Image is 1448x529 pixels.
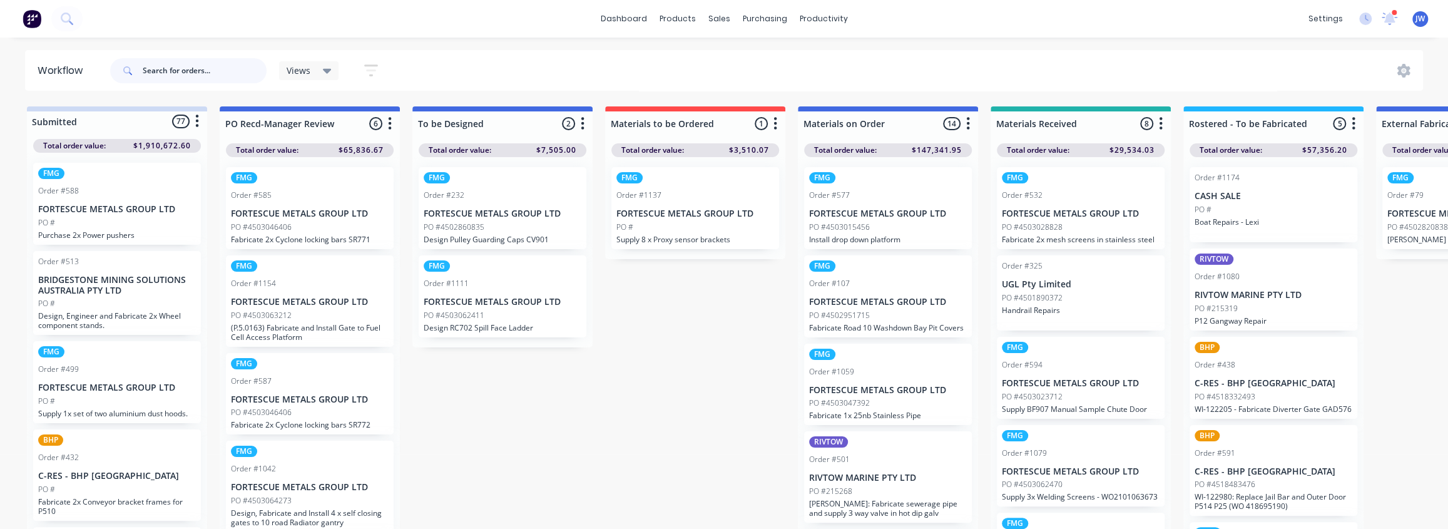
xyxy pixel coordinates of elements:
[1002,222,1063,233] p: PO #4503028828
[1195,391,1255,403] p: PO #4518332493
[616,190,661,201] div: Order #1137
[814,145,877,156] span: Total order value:
[809,486,852,497] p: PO #215268
[1002,172,1028,183] div: FMG
[1195,430,1220,441] div: BHP
[38,409,196,418] p: Supply 1x set of two aluminium dust hoods.
[339,145,384,156] span: $65,836.67
[424,278,469,289] div: Order #1111
[38,217,55,229] p: PO #
[1002,292,1063,304] p: PO #4501890372
[809,436,848,448] div: RIVTOW
[231,323,389,342] p: (P.5.0163) Fabricate and Install Gate to Fuel Cell Access Platform
[1190,337,1357,419] div: BHPOrder #438C-RES - BHP [GEOGRAPHIC_DATA]PO #4518332493WI-122205 - Fabricate Diverter Gate GAD576
[809,278,850,289] div: Order #107
[809,208,967,219] p: FORTESCUE METALS GROUP LTD
[287,64,310,77] span: Views
[231,172,257,183] div: FMG
[594,9,653,28] a: dashboard
[804,255,972,337] div: FMGOrder #107FORTESCUE METALS GROUP LTDPO #4502951715Fabricate Road 10 Washdown Bay Pit Covers
[38,185,79,197] div: Order #588
[1002,279,1160,290] p: UGL Pty Limited
[804,431,972,523] div: RIVTOWOrder #501RIVTOW MARINE PTY LTDPO #215268[PERSON_NAME]: Fabricate sewerage pipe and supply ...
[231,208,389,219] p: FORTESCUE METALS GROUP LTD
[809,260,835,272] div: FMG
[1302,145,1347,156] span: $57,356.20
[616,208,774,219] p: FORTESCUE METALS GROUP LTD
[231,190,272,201] div: Order #585
[231,446,257,457] div: FMG
[38,452,79,463] div: Order #432
[231,394,389,405] p: FORTESCUE METALS GROUP LTD
[1195,290,1352,300] p: RIVTOW MARINE PTY LTD
[621,145,684,156] span: Total order value:
[804,167,972,249] div: FMGOrder #577FORTESCUE METALS GROUP LTDPO #4503015456Install drop down platform
[231,310,292,321] p: PO #4503063212
[1195,448,1235,459] div: Order #591
[809,398,870,409] p: PO #4503047392
[1415,13,1425,24] span: JW
[231,297,389,307] p: FORTESCUE METALS GROUP LTD
[809,235,967,244] p: Install drop down platform
[1002,359,1043,371] div: Order #594
[33,341,201,423] div: FMGOrder #499FORTESCUE METALS GROUP LTDPO #Supply 1x set of two aluminium dust hoods.
[809,366,854,377] div: Order #1059
[38,256,79,267] div: Order #513
[33,429,201,521] div: BHPOrder #432C-RES - BHP [GEOGRAPHIC_DATA]PO #Fabricate 2x Conveyor bracket frames for P510
[424,172,450,183] div: FMG
[43,140,106,152] span: Total order value:
[424,190,464,201] div: Order #232
[1190,249,1357,331] div: RIVTOWOrder #1080RIVTOW MARINE PTY LTDPO #215319P12 Gangway Repair
[912,145,962,156] span: $147,341.95
[236,145,298,156] span: Total order value:
[809,323,967,332] p: Fabricate Road 10 Washdown Bay Pit Covers
[1195,404,1352,414] p: WI-122205 - Fabricate Diverter Gate GAD576
[1002,342,1028,353] div: FMG
[419,255,586,337] div: FMGOrder #1111FORTESCUE METALS GROUP LTDPO #4503062411Design RC702 Spill Face Ladder
[809,473,967,483] p: RIVTOW MARINE PTY LTD
[38,383,196,393] p: FORTESCUE METALS GROUP LTD
[1109,145,1155,156] span: $29,534.03
[809,222,870,233] p: PO #4503015456
[809,310,870,321] p: PO #4502951715
[424,310,484,321] p: PO #4503062411
[231,495,292,506] p: PO #4503064273
[809,454,850,465] div: Order #501
[616,235,774,244] p: Supply 8 x Proxy sensor brackets
[38,396,55,407] p: PO #
[231,358,257,369] div: FMG
[38,311,196,330] p: Design, Engineer and Fabricate 2x Wheel component stands.
[1190,425,1357,516] div: BHPOrder #591C-RES - BHP [GEOGRAPHIC_DATA]PO #4518483476WI-122980: Replace Jail Bar and Outer Doo...
[1195,254,1233,265] div: RIVTOW
[809,172,835,183] div: FMG
[1195,303,1238,314] p: PO #215319
[1200,145,1262,156] span: Total order value:
[33,251,201,336] div: Order #513BRIDGESTONE MINING SOLUTIONS AUSTRALIA PTY LTDPO #Design, Engineer and Fabricate 2x Whe...
[702,9,737,28] div: sales
[226,167,394,249] div: FMGOrder #585FORTESCUE METALS GROUP LTDPO #4503046406Fabricate 2x Cyclone locking bars SR771
[809,385,967,396] p: FORTESCUE METALS GROUP LTD
[997,167,1165,249] div: FMGOrder #532FORTESCUE METALS GROUP LTDPO #4503028828Fabricate 2x mesh screens in stainless steel
[1195,217,1352,227] p: Boat Repairs - Lexi
[1002,235,1160,244] p: Fabricate 2x mesh screens in stainless steel
[38,230,196,240] p: Purchase 2x Power pushers
[1195,191,1352,202] p: CASH SALE
[1002,518,1028,529] div: FMG
[809,499,967,518] p: [PERSON_NAME]: Fabricate sewerage pipe and supply 3 way valve in hot dip galv
[33,163,201,245] div: FMGOrder #588FORTESCUE METALS GROUP LTDPO #Purchase 2x Power pushers
[231,278,276,289] div: Order #1154
[809,297,967,307] p: FORTESCUE METALS GROUP LTD
[38,364,79,375] div: Order #499
[793,9,854,28] div: productivity
[38,63,89,78] div: Workflow
[429,145,491,156] span: Total order value:
[809,411,967,420] p: Fabricate 1x 25nb Stainless Pipe
[616,172,643,183] div: FMG
[611,167,779,249] div: FMGOrder #1137FORTESCUE METALS GROUP LTDPO #Supply 8 x Proxy sensor brackets
[1195,492,1352,511] p: WI-122980: Replace Jail Bar and Outer Door P514 P25 (WO 418695190)
[38,168,64,179] div: FMG
[616,222,633,233] p: PO #
[231,235,389,244] p: Fabricate 2x Cyclone locking bars SR771
[1195,172,1240,183] div: Order #1174
[737,9,793,28] div: purchasing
